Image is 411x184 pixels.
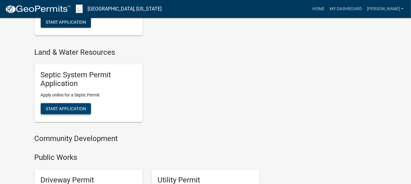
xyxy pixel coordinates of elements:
[310,3,327,15] a: Home
[327,3,364,15] a: My Dashboard
[46,106,86,111] span: Start Application
[364,3,406,15] a: [PERSON_NAME]
[76,5,83,13] img: Waseca County, Minnesota
[41,17,91,28] button: Start Application
[41,92,136,98] p: Apply online for a Septic Permit
[35,153,260,162] h4: Public Works
[35,135,260,143] h4: Community Development
[41,103,91,114] button: Start Application
[46,19,86,24] span: Start Application
[41,71,136,88] h5: Septic System Permit Application
[88,4,162,14] a: [GEOGRAPHIC_DATA], [US_STATE]
[35,48,260,57] h4: Land & Water Resources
